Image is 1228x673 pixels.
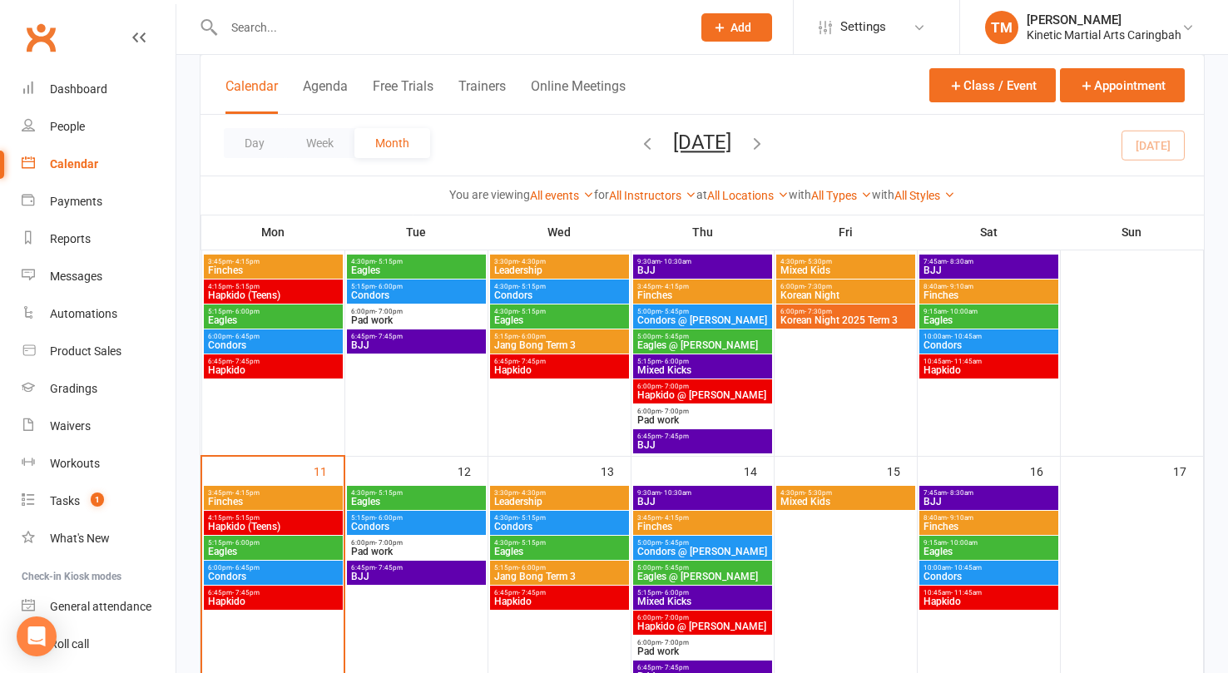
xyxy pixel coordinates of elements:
a: All Instructors [609,189,696,202]
span: Eagles @ [PERSON_NAME] [636,340,769,350]
span: - 9:10am [947,514,973,522]
span: 6:00pm [636,639,769,646]
span: Condors [493,290,626,300]
span: Hapkido [923,596,1055,606]
span: 9:30am [636,258,769,265]
span: 3:45pm [207,258,339,265]
span: - 4:15pm [661,514,689,522]
span: 6:00pm [350,539,483,547]
span: - 6:45pm [232,564,260,572]
span: Hapkido [493,365,626,375]
span: 6:00pm [350,308,483,315]
strong: for [594,188,609,201]
button: Agenda [303,78,348,114]
span: 4:30pm [493,539,626,547]
a: Payments [22,183,176,220]
span: Hapkido [207,365,339,375]
span: - 5:15pm [518,539,546,547]
span: 8:40am [923,514,1055,522]
button: Add [701,13,772,42]
a: All Styles [894,189,955,202]
button: Week [285,128,354,158]
span: - 5:30pm [805,489,832,497]
a: All events [530,189,594,202]
span: 5:15pm [493,333,626,340]
span: Eagles [350,497,483,507]
div: People [50,120,85,133]
span: - 6:00pm [232,308,260,315]
span: 1 [91,492,104,507]
span: 10:00am [923,564,1055,572]
span: 4:30pm [493,514,626,522]
span: Hapkido @ [PERSON_NAME] [636,621,769,631]
span: - 7:00pm [661,383,689,390]
span: - 7:30pm [805,308,832,315]
div: 11 [314,457,344,484]
div: 16 [1030,457,1060,484]
strong: with [872,188,894,201]
a: Roll call [22,626,176,663]
span: 6:00pm [780,308,912,315]
span: 10:45am [923,589,1055,596]
span: BJJ [350,572,483,581]
a: Gradings [22,370,176,408]
span: 9:30am [636,489,769,497]
span: 3:45pm [636,283,769,290]
span: 6:45pm [207,589,339,596]
span: 4:15pm [207,283,339,290]
span: 7:45am [923,258,1055,265]
strong: with [789,188,811,201]
span: 6:45pm [493,358,626,365]
button: Class / Event [929,68,1056,102]
span: 4:30pm [493,308,626,315]
span: Finches [636,522,769,532]
button: Trainers [458,78,506,114]
span: Eagles [923,547,1055,557]
span: - 10:45am [951,564,982,572]
span: - 6:00pm [661,589,689,596]
span: - 5:45pm [661,308,689,315]
span: 10:00am [923,333,1055,340]
span: 6:00pm [780,283,912,290]
span: Condors [207,572,339,581]
span: Pad work [636,415,769,425]
span: - 6:00pm [232,539,260,547]
div: Calendar [50,157,98,171]
span: - 7:45pm [518,358,546,365]
span: 9:15am [923,308,1055,315]
span: Pad work [350,315,483,325]
span: 6:45pm [636,433,769,440]
th: Mon [201,215,344,250]
span: - 11:45am [951,358,982,365]
span: - 7:45pm [661,664,689,671]
span: BJJ [636,497,769,507]
button: Free Trials [373,78,433,114]
span: 6:00pm [207,564,339,572]
span: Finches [207,497,339,507]
span: 5:00pm [636,333,769,340]
span: Pad work [636,646,769,656]
span: Korean Night 2025 Term 3 [780,315,912,325]
span: - 6:00pm [518,333,546,340]
span: Finches [923,290,1055,300]
span: 6:45pm [207,358,339,365]
span: - 10:00am [947,539,978,547]
span: 5:00pm [636,564,769,572]
strong: You are viewing [449,188,530,201]
div: 14 [744,457,774,484]
span: 5:15pm [636,589,769,596]
span: Hapkido [923,365,1055,375]
span: - 10:00am [947,308,978,315]
div: 13 [601,457,631,484]
div: Kinetic Martial Arts Caringbah [1027,27,1181,42]
span: 5:15pm [207,539,339,547]
span: 3:45pm [636,514,769,522]
div: Open Intercom Messenger [17,616,57,656]
a: Product Sales [22,333,176,370]
span: BJJ [923,497,1055,507]
span: 10:45am [923,358,1055,365]
span: Hapkido (Teens) [207,522,339,532]
span: - 4:30pm [518,258,546,265]
span: - 5:45pm [661,539,689,547]
div: General attendance [50,600,151,613]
